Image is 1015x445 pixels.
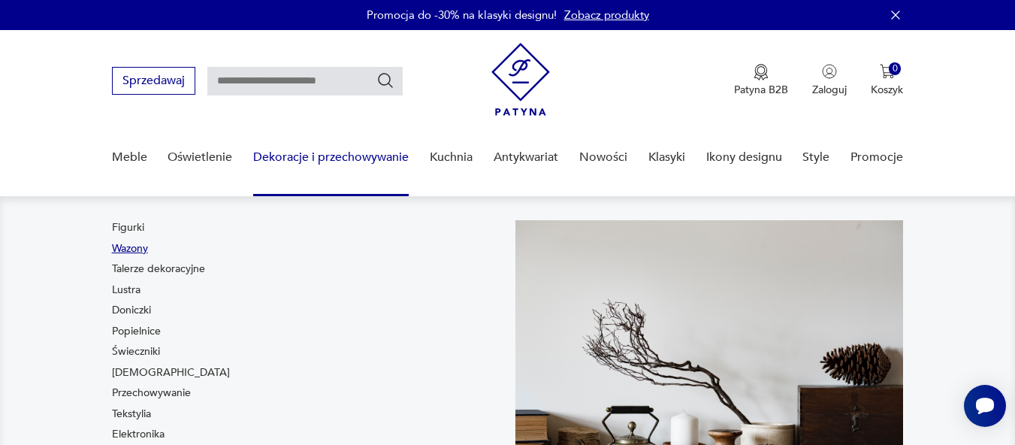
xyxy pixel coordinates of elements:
[112,67,195,95] button: Sprzedawaj
[112,386,191,401] a: Przechowywanie
[112,241,148,256] a: Wazony
[812,83,847,97] p: Zaloguj
[579,129,627,186] a: Nowości
[112,77,195,87] a: Sprzedawaj
[734,64,788,97] button: Patyna B2B
[964,385,1006,427] iframe: Smartsupp widget button
[871,83,903,97] p: Koszyk
[112,427,165,442] a: Elektronika
[112,365,230,380] a: [DEMOGRAPHIC_DATA]
[367,8,557,23] p: Promocja do -30% na klasyki designu!
[734,83,788,97] p: Patyna B2B
[564,8,649,23] a: Zobacz produkty
[889,62,902,75] div: 0
[112,407,151,422] a: Tekstylia
[880,64,895,79] img: Ikona koszyka
[112,344,160,359] a: Świeczniki
[494,129,558,186] a: Antykwariat
[112,283,140,298] a: Lustra
[376,71,394,89] button: Szukaj
[850,129,903,186] a: Promocje
[822,64,837,79] img: Ikonka użytkownika
[812,64,847,97] button: Zaloguj
[112,129,147,186] a: Meble
[112,324,161,339] a: Popielnice
[706,129,782,186] a: Ikony designu
[871,64,903,97] button: 0Koszyk
[112,262,205,277] a: Talerze dekoracyjne
[802,129,829,186] a: Style
[112,220,144,235] a: Figurki
[734,64,788,97] a: Ikona medaluPatyna B2B
[168,129,232,186] a: Oświetlenie
[253,129,409,186] a: Dekoracje i przechowywanie
[112,303,151,318] a: Doniczki
[491,43,550,116] img: Patyna - sklep z meblami i dekoracjami vintage
[648,129,685,186] a: Klasyki
[754,64,769,80] img: Ikona medalu
[430,129,473,186] a: Kuchnia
